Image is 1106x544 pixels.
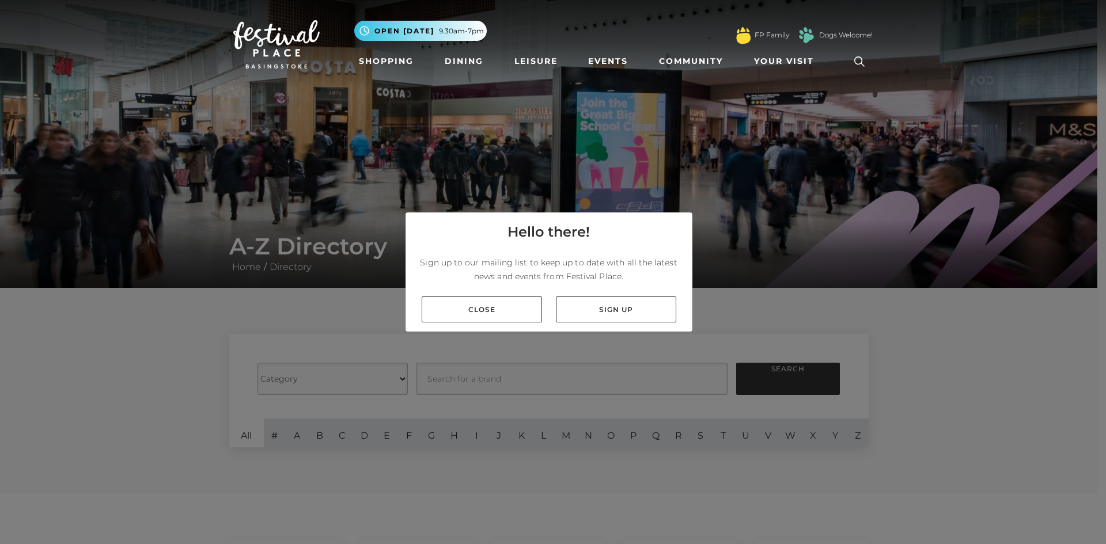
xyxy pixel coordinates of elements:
[754,55,814,67] span: Your Visit
[415,256,683,283] p: Sign up to our mailing list to keep up to date with all the latest news and events from Festival ...
[440,51,488,72] a: Dining
[354,21,487,41] button: Open [DATE] 9.30am-7pm
[422,296,542,322] a: Close
[749,51,824,72] a: Your Visit
[819,30,873,40] a: Dogs Welcome!
[510,51,562,72] a: Leisure
[354,51,418,72] a: Shopping
[556,296,676,322] a: Sign up
[507,222,590,242] h4: Hello there!
[233,20,320,69] img: Festival Place Logo
[584,51,632,72] a: Events
[654,51,728,72] a: Community
[439,26,484,36] span: 9.30am-7pm
[374,26,434,36] span: Open [DATE]
[755,30,789,40] a: FP Family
